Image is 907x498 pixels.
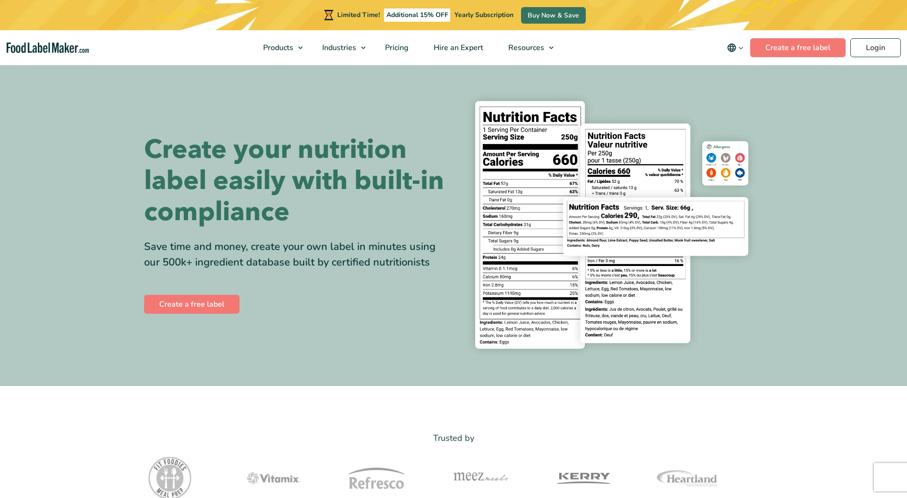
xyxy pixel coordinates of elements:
[144,134,446,228] h1: Create your nutrition label easily with built-in compliance
[337,10,380,19] span: Limited Time!
[850,38,901,57] a: Login
[431,43,484,53] span: Hire an Expert
[496,30,558,65] a: Resources
[144,431,763,445] p: Trusted by
[505,43,545,53] span: Resources
[382,43,410,53] span: Pricing
[319,43,357,53] span: Industries
[521,7,586,24] a: Buy Now & Save
[144,239,446,270] div: Save time and money, create your own label in minutes using our 500k+ ingredient database built b...
[421,30,494,65] a: Hire an Expert
[144,295,240,314] a: Create a free label
[750,38,846,57] a: Create a free label
[310,30,370,65] a: Industries
[454,10,513,19] span: Yearly Subscription
[260,43,294,53] span: Products
[384,9,451,22] span: Additional 15% OFF
[373,30,419,65] a: Pricing
[251,30,308,65] a: Products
